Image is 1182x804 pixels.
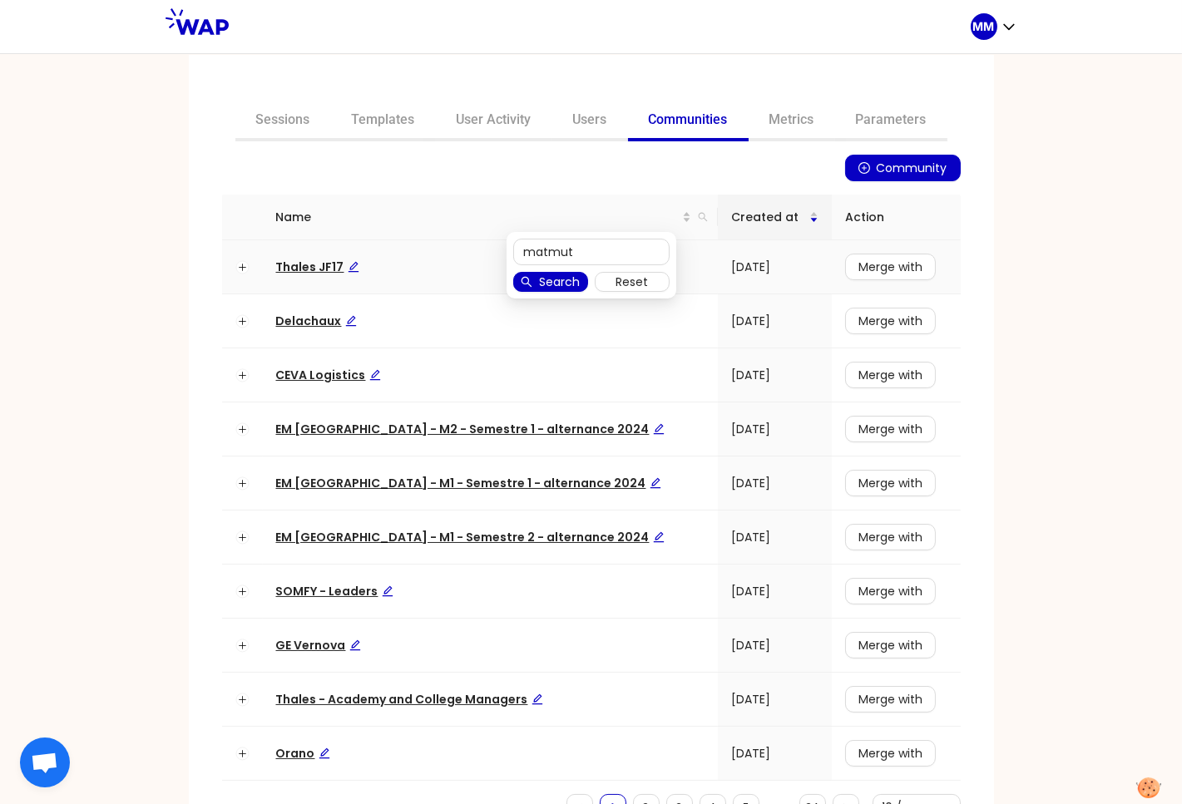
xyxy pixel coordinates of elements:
[276,367,381,383] span: CEVA Logistics
[345,312,357,330] div: Edit
[235,639,249,652] button: Expand row
[718,619,831,673] td: [DATE]
[650,477,661,489] span: edit
[845,308,936,334] button: Merge with
[698,212,708,222] span: search
[695,205,711,229] span: search
[718,727,831,781] td: [DATE]
[858,690,922,708] span: Merge with
[845,416,936,442] button: Merge with
[858,312,922,330] span: Merge with
[845,578,936,604] button: Merge with
[718,402,831,456] td: [DATE]
[616,273,648,291] span: Reset
[858,162,870,175] span: plus-circle
[653,420,665,438] div: Edit
[276,745,330,762] span: Orano
[552,101,628,141] a: Users
[845,740,936,767] button: Merge with
[845,155,961,181] button: plus-circleCommunity
[845,362,936,388] button: Merge with
[858,420,922,438] span: Merge with
[858,528,922,546] span: Merge with
[276,745,330,762] a: OranoEdit
[276,529,665,545] a: EM [GEOGRAPHIC_DATA] - M1 - Semestre 2 - alternance 2024Edit
[276,691,543,708] span: Thales - Academy and College Managers
[513,272,588,292] button: searchSearch
[628,101,749,141] a: Communities
[539,273,580,291] span: Search
[382,582,393,600] div: Edit
[718,240,831,294] td: [DATE]
[877,159,947,177] span: Community
[845,632,936,658] button: Merge with
[595,272,670,292] button: Reset
[235,585,249,598] button: Expand row
[348,261,359,273] span: edit
[858,258,922,276] span: Merge with
[276,208,683,226] span: Name
[858,366,922,384] span: Merge with
[276,637,361,654] a: GE VernovaEdit
[369,366,381,384] div: Edit
[653,423,665,435] span: edit
[835,101,947,141] a: Parameters
[513,239,670,265] input: Search name
[718,673,831,727] td: [DATE]
[369,369,381,381] span: edit
[276,259,359,275] a: Thales JF17Edit
[20,737,70,787] a: Ouvrir le chat
[973,18,995,35] p: MM
[532,693,543,705] span: edit
[832,195,961,240] th: Action
[235,101,331,141] a: Sessions
[235,693,249,706] button: Expand row
[532,690,543,708] div: Edit
[436,101,552,141] a: User Activity
[235,368,249,382] button: Expand row
[345,315,357,327] span: edit
[319,747,330,759] span: edit
[718,294,831,348] td: [DATE]
[276,475,661,491] span: EM [GEOGRAPHIC_DATA] - M1 - Semestre 1 - alternance 2024
[235,476,249,490] button: Expand row
[718,456,831,511] td: [DATE]
[276,583,393,599] a: SOMFY - LeadersEdit
[276,529,665,545] span: EM [GEOGRAPHIC_DATA] - M1 - Semestre 2 - alternance 2024
[653,531,665,543] span: edit
[235,747,249,760] button: Expand row
[349,639,361,651] span: edit
[858,636,922,654] span: Merge with
[276,475,661,491] a: EM [GEOGRAPHIC_DATA] - M1 - Semestre 1 - alternance 2024Edit
[845,524,936,550] button: Merge with
[382,585,393,597] span: edit
[845,254,936,280] button: Merge with
[731,208,809,226] span: Created at
[276,691,543,708] a: Thales - Academy and College ManagersEdit
[276,313,357,329] a: DelachauxEdit
[718,511,831,565] td: [DATE]
[276,367,381,383] a: CEVA LogisticsEdit
[349,636,361,654] div: Edit
[845,470,936,496] button: Merge with
[845,686,936,713] button: Merge with
[276,421,665,437] a: EM [GEOGRAPHIC_DATA] - M2 - Semestre 1 - alternance 2024Edit
[858,582,922,600] span: Merge with
[650,474,661,492] div: Edit
[319,744,330,762] div: Edit
[749,101,835,141] a: Metrics
[235,530,249,544] button: Expand row
[858,474,922,492] span: Merge with
[235,422,249,436] button: Expand row
[276,421,665,437] span: EM [GEOGRAPHIC_DATA] - M2 - Semestre 1 - alternance 2024
[858,744,922,762] span: Merge with
[235,260,249,274] button: Expand row
[276,583,393,599] span: SOMFY - Leaders
[348,258,359,276] div: Edit
[718,565,831,619] td: [DATE]
[331,101,436,141] a: Templates
[521,276,532,289] span: search
[718,348,831,402] td: [DATE]
[276,313,357,329] span: Delachaux
[276,259,359,275] span: Thales JF17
